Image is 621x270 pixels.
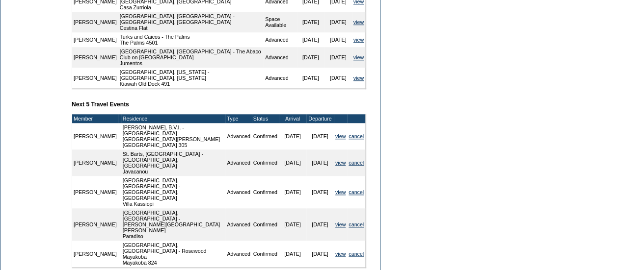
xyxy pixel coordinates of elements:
td: [DATE] [279,208,306,241]
td: Advanced [225,149,251,176]
a: view [353,37,364,43]
td: [PERSON_NAME] [72,68,118,88]
td: [GEOGRAPHIC_DATA], [GEOGRAPHIC_DATA] - [GEOGRAPHIC_DATA], [GEOGRAPHIC_DATA] Villa Kassiopi [121,176,226,208]
td: Member [72,114,118,123]
a: view [353,54,364,60]
td: Departure [306,114,334,123]
td: Type [225,114,251,123]
a: cancel [349,160,364,166]
td: [PERSON_NAME] [72,123,118,149]
td: Advanced [264,68,297,88]
td: Advanced [225,241,251,267]
a: cancel [349,251,364,257]
td: [PERSON_NAME] [72,176,118,208]
td: Status [252,114,279,123]
td: [DATE] [306,176,334,208]
td: Confirmed [252,149,279,176]
a: view [353,75,364,81]
td: Confirmed [252,123,279,149]
td: [PERSON_NAME] [72,12,118,32]
td: Advanced [225,123,251,149]
a: cancel [349,221,364,227]
td: [PERSON_NAME] [72,208,118,241]
a: view [335,133,346,139]
td: [DATE] [306,149,334,176]
b: Next 5 Travel Events [72,101,129,108]
td: [DATE] [306,241,334,267]
a: view [335,160,346,166]
td: [DATE] [297,12,324,32]
td: [PERSON_NAME], B.V.I. - [GEOGRAPHIC_DATA] [GEOGRAPHIC_DATA][PERSON_NAME] [GEOGRAPHIC_DATA] 305 [121,123,226,149]
td: [DATE] [279,123,306,149]
td: [GEOGRAPHIC_DATA], [GEOGRAPHIC_DATA] - [PERSON_NAME][GEOGRAPHIC_DATA][PERSON_NAME] Paradiso [121,208,226,241]
td: Advanced [225,208,251,241]
td: [GEOGRAPHIC_DATA], [GEOGRAPHIC_DATA] - Rosewood Mayakoba Mayakoba 824 [121,241,226,267]
td: [DATE] [306,208,334,241]
td: [PERSON_NAME] [72,149,118,176]
td: [DATE] [279,149,306,176]
td: [DATE] [324,12,352,32]
td: [PERSON_NAME] [72,32,118,47]
td: Advanced [264,47,297,68]
td: [PERSON_NAME] [72,241,118,267]
td: [GEOGRAPHIC_DATA], [US_STATE] - [GEOGRAPHIC_DATA], [US_STATE] Kiawah Old Dock 491 [118,68,264,88]
td: [GEOGRAPHIC_DATA], [GEOGRAPHIC_DATA] - The Abaco Club on [GEOGRAPHIC_DATA] Jumentos [118,47,264,68]
td: [DATE] [324,68,352,88]
a: view [335,251,346,257]
a: cancel [349,133,364,139]
td: [DATE] [297,47,324,68]
a: cancel [349,189,364,195]
td: [DATE] [297,32,324,47]
a: view [335,189,346,195]
td: Arrival [279,114,306,123]
a: view [353,19,364,25]
td: [DATE] [324,32,352,47]
td: [PERSON_NAME] [72,47,118,68]
td: Confirmed [252,176,279,208]
td: Confirmed [252,241,279,267]
td: [DATE] [324,47,352,68]
td: [GEOGRAPHIC_DATA], [GEOGRAPHIC_DATA] - [GEOGRAPHIC_DATA], [GEOGRAPHIC_DATA] Cestina Flat [118,12,264,32]
td: St. Barts, [GEOGRAPHIC_DATA] - [GEOGRAPHIC_DATA], [GEOGRAPHIC_DATA] Javacanou [121,149,226,176]
td: [DATE] [297,68,324,88]
a: view [335,221,346,227]
td: [DATE] [306,123,334,149]
td: [DATE] [279,176,306,208]
td: Turks and Caicos - The Palms The Palms 4501 [118,32,264,47]
td: [DATE] [279,241,306,267]
td: Advanced [264,32,297,47]
td: Confirmed [252,208,279,241]
td: Advanced [225,176,251,208]
td: Space Available [264,12,297,32]
td: Residence [121,114,226,123]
